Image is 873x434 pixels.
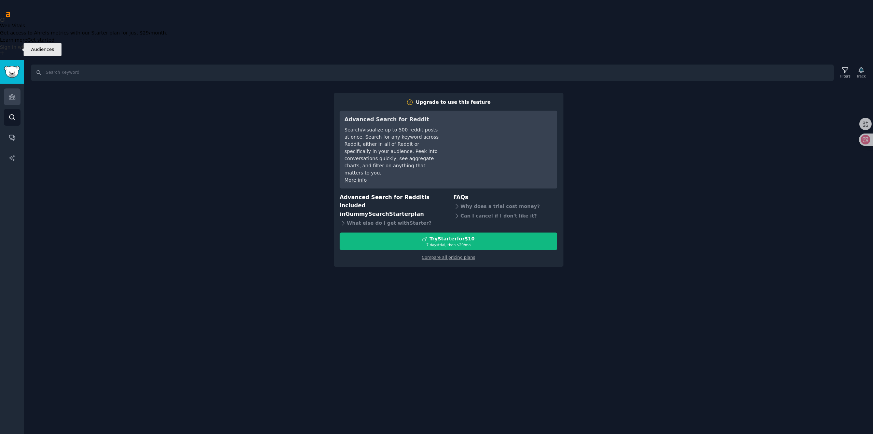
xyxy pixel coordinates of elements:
a: More info [344,177,367,183]
div: Filters [840,74,850,79]
div: Why does a trial cost money? [453,201,558,211]
iframe: YouTube video player [450,115,553,167]
div: 7 days trial, then $ 29 /mo [340,242,557,247]
input: Search Keyword [31,65,834,81]
button: Get started [27,37,55,44]
a: Compare all pricing plans [422,255,475,260]
button: TryStarterfor$107 daystrial, then $29/mo [340,233,557,250]
span: GummySearch Starter [345,211,411,217]
h3: Advanced Search for Reddit [344,115,440,124]
h3: FAQs [453,193,558,202]
img: GummySearch logo [4,66,20,78]
div: Search/visualize up to 500 reddit posts at once. Search for any keyword across Reddit, either in ... [344,126,440,177]
div: Try Starter for $10 [429,235,475,242]
div: Upgrade to use this feature [416,99,491,106]
div: What else do I get with Starter ? [340,218,444,228]
h3: Advanced Search for Reddit is included in plan [340,193,444,219]
div: Can I cancel if I don't like it? [453,211,558,221]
